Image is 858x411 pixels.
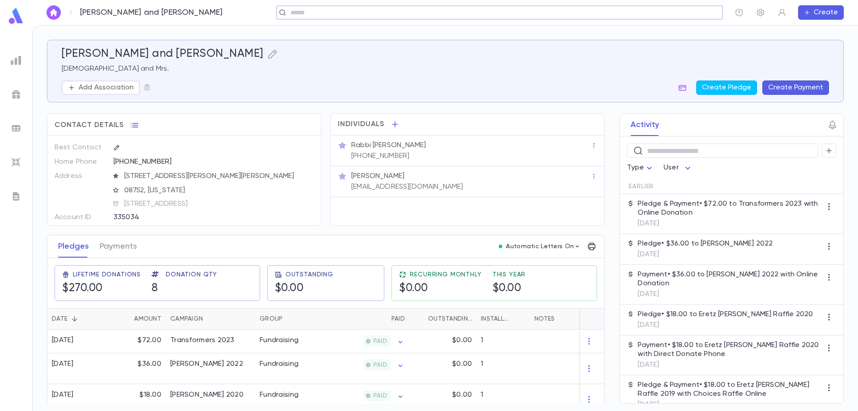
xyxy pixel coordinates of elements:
p: Add Association [79,83,134,92]
p: Pledge • $18.00 to Eretz [PERSON_NAME] Raffle 2020 [638,310,813,319]
div: Paid [322,308,409,330]
div: Group [260,308,282,330]
div: Date [52,308,67,330]
p: $0.00 [452,336,472,345]
button: Activity [631,114,659,136]
h5: $0.00 [275,282,333,295]
div: Fundraising [260,336,299,345]
button: Create [798,5,844,20]
div: $36.00 [108,353,166,384]
span: Lifetime Donations [73,271,141,278]
p: [EMAIL_ADDRESS][DOMAIN_NAME] [351,182,463,191]
span: This Year [492,271,526,278]
span: Earlier [629,183,654,190]
h5: $0.00 [399,282,481,295]
h5: 8 [151,282,217,295]
div: [DATE] [52,360,74,369]
p: [DATE] [638,321,813,330]
div: Fundraising [260,360,299,369]
div: [DATE] [52,336,74,345]
p: $0.00 [452,360,472,369]
div: Eretz Yisroel Raffle 2020 [170,390,244,399]
div: 1 [476,330,530,353]
button: Payments [100,235,137,258]
p: [PERSON_NAME] [351,172,404,181]
div: Group [255,308,322,330]
div: Campaign [166,308,255,330]
button: Sort [282,312,297,326]
span: Type [627,164,644,171]
button: Sort [377,312,391,326]
button: Create Pledge [696,81,757,95]
p: Rabbi [PERSON_NAME] [351,141,426,150]
div: 1 [476,353,530,384]
p: Payment • $18.00 to Eretz [PERSON_NAME] Raffle 2020 with Direct Donate Phone [638,341,822,359]
span: [STREET_ADDRESS] [121,199,315,208]
div: Date [47,308,108,330]
img: logo [7,7,25,25]
div: Campaign [170,308,203,330]
p: Account ID [55,210,106,225]
img: imports_grey.530a8a0e642e233f2baf0ef88e8c9fcb.svg [11,157,21,168]
h5: $0.00 [492,282,526,295]
span: Individuals [338,120,384,129]
div: Fundraising [260,390,299,399]
span: Recurring Monthly [410,271,481,278]
p: [PHONE_NUMBER] [351,152,409,161]
span: Contact Details [55,121,124,130]
img: home_white.a664292cf8c1dea59945f0da9f25487c.svg [48,9,59,16]
div: Installments [481,308,511,330]
div: Outstanding [428,308,472,330]
div: Paid [391,308,405,330]
div: 335034 [114,210,269,224]
p: Pledge & Payment • $18.00 to Eretz [PERSON_NAME] Raffle 2019 with Choices Raffle Online [638,381,822,398]
button: Sort [67,312,82,326]
p: [DATE] [638,290,822,299]
div: [PHONE_NUMBER] [114,155,314,168]
button: Add Association [62,81,140,95]
button: Sort [511,312,526,326]
p: Pledge • $36.00 to [PERSON_NAME] 2022 [638,239,773,248]
p: [PERSON_NAME] and [PERSON_NAME] [80,8,223,17]
p: Address [55,169,106,183]
span: PAID [370,392,391,399]
p: [DEMOGRAPHIC_DATA] and Mrs. [62,64,829,73]
div: Installments [476,308,530,330]
span: PAID [370,338,391,345]
p: [DATE] [638,250,773,259]
button: Pledges [58,235,89,258]
p: Pledge & Payment • $72.00 to Transformers 2023 with Online Donation [638,199,822,217]
div: User [664,159,693,177]
div: Transformers 2023 [170,336,235,345]
div: Notes [534,308,555,330]
img: letters_grey.7941b92b52307dd3b8a917253454ce1c.svg [11,191,21,202]
div: Type [627,159,655,177]
p: [DATE] [638,360,822,369]
div: Notes [530,308,642,330]
h5: [PERSON_NAME] and [PERSON_NAME] [62,47,264,61]
p: Automatic Letters On [506,243,574,250]
button: Create Payment [762,81,829,95]
button: Sort [120,312,134,326]
img: batches_grey.339ca447c9d9533ef1741baa751efc33.svg [11,123,21,134]
span: 08752, [US_STATE] [121,186,315,195]
p: [DATE] [638,400,822,409]
span: Donation Qty [166,271,217,278]
img: campaigns_grey.99e729a5f7ee94e3726e6486bddda8f1.svg [11,89,21,100]
span: Outstanding [286,271,333,278]
img: reports_grey.c525e4749d1bce6a11f5fe2a8de1b229.svg [11,55,21,66]
span: User [664,164,679,171]
div: Outstanding [409,308,476,330]
button: Automatic Letters On [495,240,585,253]
div: Amount [134,308,161,330]
h5: $270.00 [62,282,141,295]
button: Sort [203,312,217,326]
div: [DATE] [52,390,74,399]
div: Eretz Yisroel Raffle 2022 [170,360,243,369]
span: PAID [370,361,391,369]
div: Amount [108,308,166,330]
p: Payment • $36.00 to [PERSON_NAME] 2022 with Online Donation [638,270,822,288]
div: $72.00 [108,330,166,353]
p: $0.00 [452,390,472,399]
button: Sort [414,312,428,326]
